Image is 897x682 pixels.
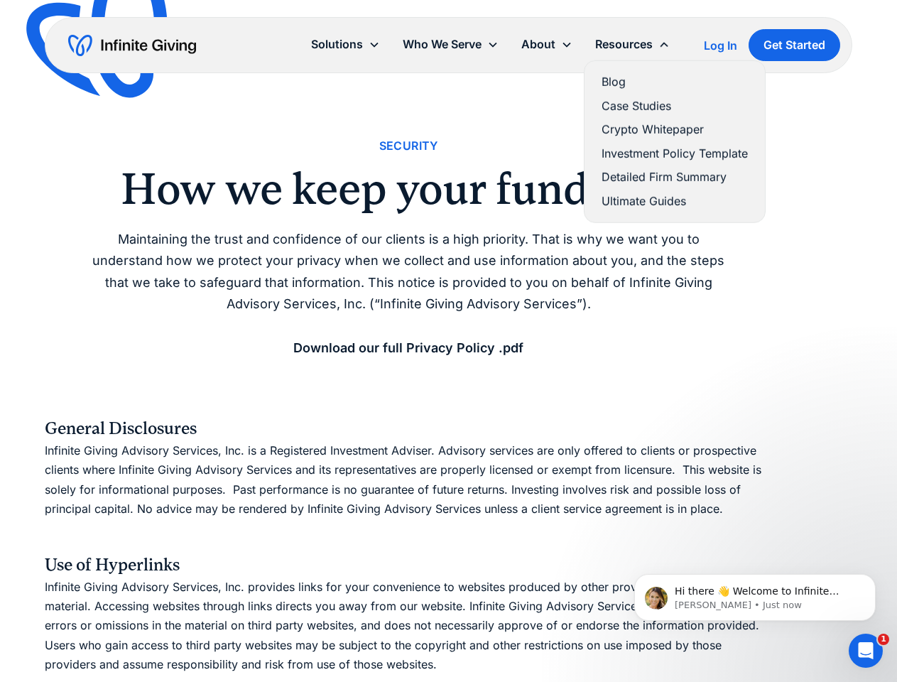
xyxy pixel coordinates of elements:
[602,144,748,163] a: Investment Policy Template
[45,441,772,519] p: Infinite Giving Advisory Services, Inc. is a Registered Investment Adviser. Advisory services are...
[300,29,391,60] div: Solutions
[45,526,772,545] p: ‍
[391,29,510,60] div: Who We Serve
[45,578,772,674] p: Infinite Giving Advisory Services, Inc. provides links for your convenience to websites produced ...
[45,552,772,578] h4: Use of Hyperlinks
[68,34,196,57] a: home
[45,416,772,441] h4: General Disclosures
[293,340,523,355] a: Download our full Privacy Policy .pdf
[602,168,748,187] a: Detailed Firm Summary
[704,37,737,54] a: Log In
[595,35,653,54] div: Resources
[849,634,883,668] iframe: Intercom live chat
[510,29,584,60] div: About
[45,167,772,211] h2: How we keep your funds safe
[379,136,438,156] div: Security
[602,97,748,116] a: Case Studies
[602,72,748,92] a: Blog
[311,35,363,54] div: Solutions
[613,544,897,644] iframe: Intercom notifications message
[584,29,681,60] div: Resources
[403,35,482,54] div: Who We Serve
[521,35,555,54] div: About
[602,192,748,211] a: Ultimate Guides
[704,40,737,51] div: Log In
[45,229,772,359] p: Maintaining the trust and confidence of our clients is a high priority. That is why we want you t...
[749,29,840,61] a: Get Started
[584,60,766,223] nav: Resources
[878,634,889,645] span: 1
[602,120,748,139] a: Crypto Whitepaper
